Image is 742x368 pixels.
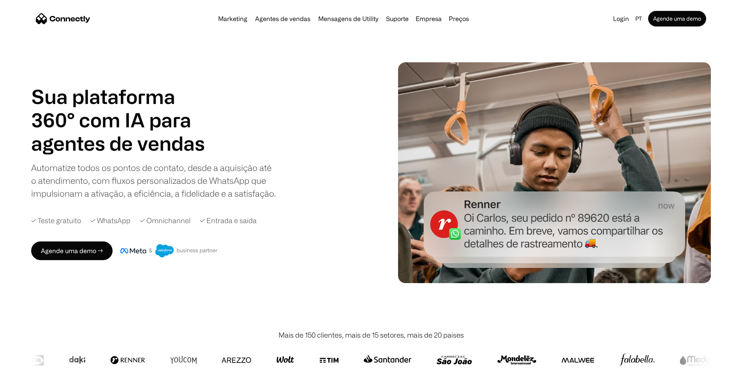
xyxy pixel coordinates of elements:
[413,13,444,24] div: Empresa
[278,330,464,340] div: Mais de 150 clientes, mais de 15 setores, mais de 20 países
[635,13,642,24] div: pt
[31,215,81,226] div: ✓ Teste gratuito
[31,85,210,132] h1: Sua plataforma 360° com IA para
[632,13,647,24] div: pt
[31,132,210,155] div: 1 of 4
[31,241,113,260] a: Agende uma demo →
[383,16,412,22] a: Suporte
[8,354,47,365] aside: Language selected: Português (Brasil)
[610,13,632,24] a: Login
[140,215,190,226] div: ✓ Omnichannel
[36,13,90,25] a: home
[648,11,706,26] a: Agende uma demo
[120,244,218,257] img: Meta e crachá de parceiro de negócios do Salesforce.
[31,132,210,155] div: carousel
[16,354,47,365] ul: Language list
[200,215,257,226] div: ✓ Entrada e saída
[31,161,277,200] div: Automatize todos os pontos de contato, desde a aquisição até o atendimento, com fluxos personaliz...
[31,132,210,155] h1: agentes de vendas
[315,16,381,22] a: Mensagens de Utility
[446,16,472,22] a: Preços
[252,16,314,22] a: Agentes de vendas
[90,215,130,226] div: ✓ WhatsApp
[215,16,250,22] a: Marketing
[416,13,442,24] div: Empresa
